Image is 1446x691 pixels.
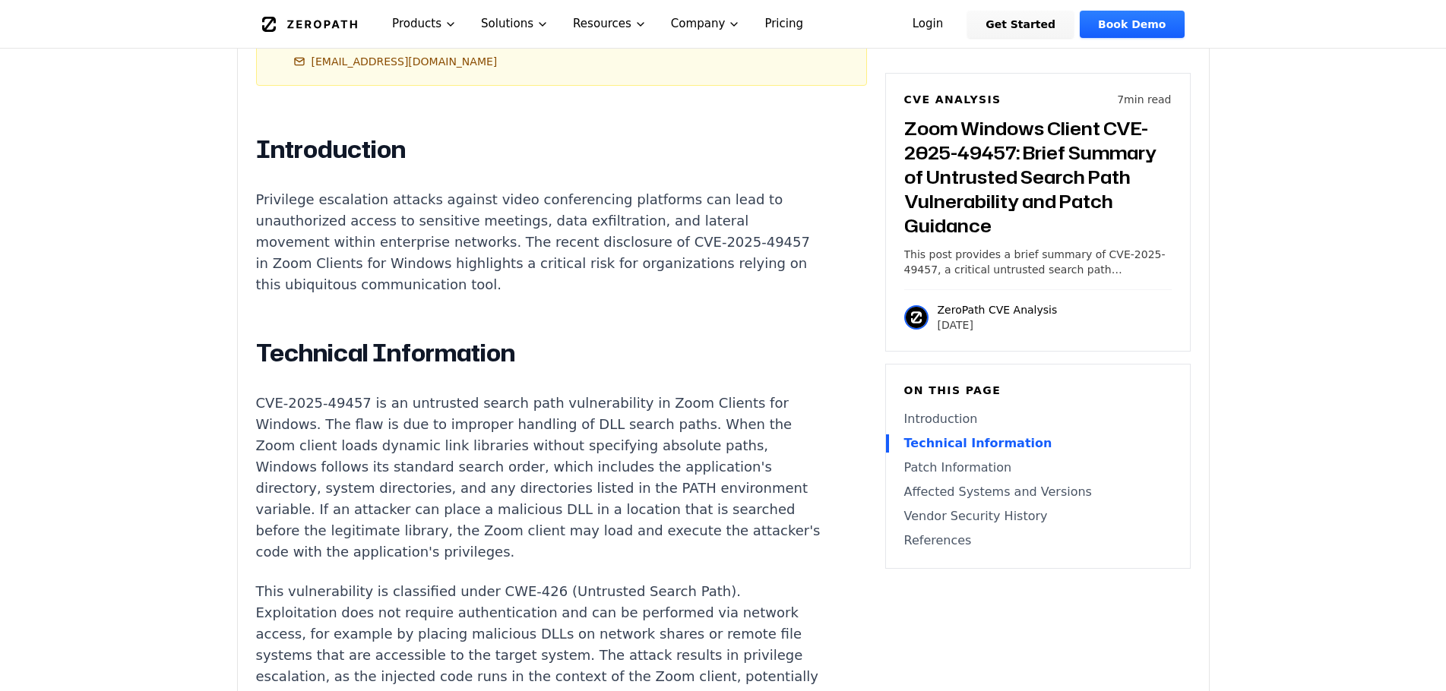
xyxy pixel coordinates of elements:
a: References [904,532,1172,550]
a: Affected Systems and Versions [904,483,1172,501]
p: CVE-2025-49457 is an untrusted search path vulnerability in Zoom Clients for Windows. The flaw is... [256,393,821,563]
p: [DATE] [938,317,1058,333]
h6: CVE Analysis [904,92,1001,107]
img: ZeroPath CVE Analysis [904,305,929,330]
a: Login [894,11,962,38]
a: [EMAIL_ADDRESS][DOMAIN_NAME] [293,54,498,69]
h3: Zoom Windows Client CVE-2025-49457: Brief Summary of Untrusted Search Path Vulnerability and Patc... [904,116,1172,238]
h6: On this page [904,383,1172,398]
a: Introduction [904,410,1172,428]
a: Patch Information [904,459,1172,477]
a: Get Started [967,11,1074,38]
a: Vendor Security History [904,507,1172,525]
h2: Technical Information [256,338,821,368]
p: This post provides a brief summary of CVE-2025-49457, a critical untrusted search path vulnerabil... [904,247,1172,277]
p: 7 min read [1117,92,1171,107]
a: Book Demo [1080,11,1184,38]
p: ZeroPath CVE Analysis [938,302,1058,317]
h2: Introduction [256,134,821,165]
p: Privilege escalation attacks against video conferencing platforms can lead to unauthorized access... [256,189,821,295]
a: Technical Information [904,434,1172,453]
